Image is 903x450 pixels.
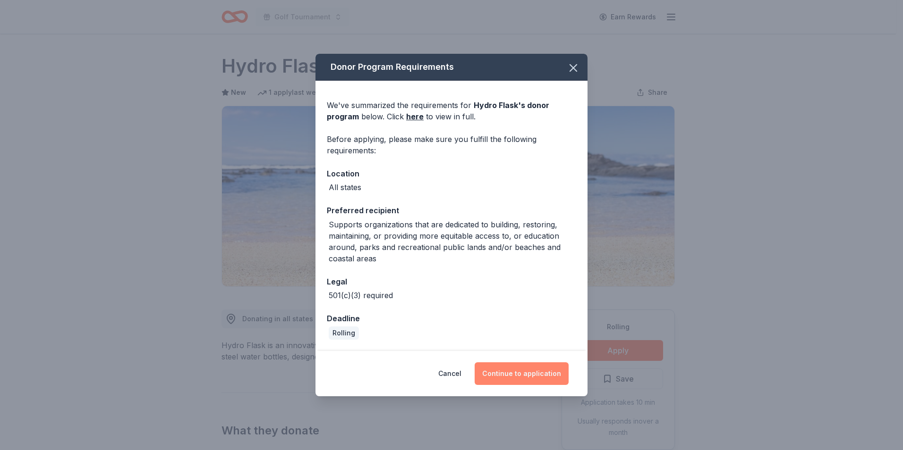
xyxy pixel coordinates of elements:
a: here [406,111,424,122]
div: Before applying, please make sure you fulfill the following requirements: [327,133,576,156]
div: Donor Program Requirements [315,54,588,81]
div: Location [327,167,576,180]
div: Supports organizations that are dedicated to building, restoring, maintaining, or providing more ... [329,219,576,264]
button: Continue to application [475,362,569,385]
div: Legal [327,275,576,288]
button: Cancel [438,362,461,385]
div: Rolling [329,326,359,340]
div: Deadline [327,312,576,325]
div: Preferred recipient [327,204,576,217]
div: We've summarized the requirements for below. Click to view in full. [327,100,576,122]
div: 501(c)(3) required [329,290,393,301]
div: All states [329,182,361,193]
